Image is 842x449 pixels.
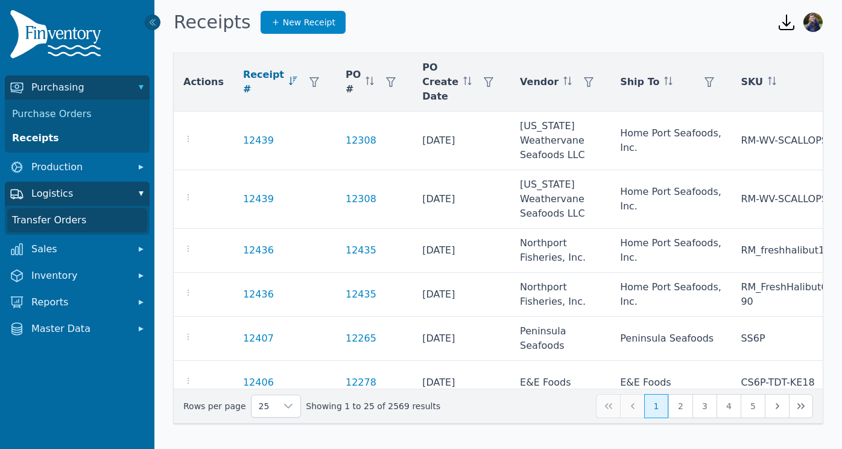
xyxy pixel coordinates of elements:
[620,75,659,89] span: Ship To
[31,80,128,95] span: Purchasing
[510,361,610,405] td: E&E Foods
[183,75,224,89] span: Actions
[243,133,274,148] a: 12439
[283,16,335,28] span: New Receipt
[610,317,731,361] td: Peninsula Seafoods
[741,75,763,89] span: SKU
[644,394,668,418] button: Page 1
[5,317,150,341] button: Master Data
[510,317,610,361] td: Peninsula Seafoods
[7,102,147,126] a: Purchase Orders
[510,229,610,273] td: Northport Fisheries, Inc.
[765,394,789,418] button: Next Page
[31,186,128,201] span: Logistics
[10,10,106,63] img: Finventory
[252,395,277,417] span: Rows per page
[243,243,274,258] a: 12436
[5,264,150,288] button: Inventory
[243,287,274,302] a: 12436
[422,60,458,104] span: PO Create Date
[346,68,361,97] span: PO #
[610,361,731,405] td: E&E Foods
[413,229,510,273] td: [DATE]
[5,182,150,206] button: Logistics
[413,317,510,361] td: [DATE]
[243,375,274,390] a: 12406
[5,155,150,179] button: Production
[261,11,346,34] a: New Receipt
[346,243,376,258] a: 12435
[31,322,128,336] span: Master Data
[692,394,717,418] button: Page 3
[243,192,274,206] a: 12439
[5,290,150,314] button: Reports
[413,112,510,170] td: [DATE]
[31,269,128,283] span: Inventory
[803,13,823,32] img: Marina Emerson
[610,229,731,273] td: Home Port Seafoods, Inc.
[413,361,510,405] td: [DATE]
[5,237,150,261] button: Sales
[243,68,284,97] span: Receipt #
[610,273,731,317] td: Home Port Seafoods, Inc.
[7,126,147,150] a: Receipts
[510,170,610,229] td: [US_STATE] Weathervane Seafoods LLC
[243,331,274,346] a: 12407
[174,11,251,33] h1: Receipts
[741,394,765,418] button: Page 5
[717,394,741,418] button: Page 4
[31,242,128,256] span: Sales
[510,112,610,170] td: [US_STATE] Weathervane Seafoods LLC
[789,394,813,418] button: Last Page
[5,75,150,100] button: Purchasing
[610,112,731,170] td: Home Port Seafoods, Inc.
[31,160,128,174] span: Production
[346,192,376,206] a: 12308
[346,287,376,302] a: 12435
[510,273,610,317] td: Northport Fisheries, Inc.
[306,400,440,412] span: Showing 1 to 25 of 2569 results
[346,331,376,346] a: 12265
[413,273,510,317] td: [DATE]
[520,75,559,89] span: Vendor
[31,295,128,310] span: Reports
[7,208,147,232] a: Transfer Orders
[668,394,692,418] button: Page 2
[346,133,376,148] a: 12308
[610,170,731,229] td: Home Port Seafoods, Inc.
[413,170,510,229] td: [DATE]
[346,375,376,390] a: 12278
